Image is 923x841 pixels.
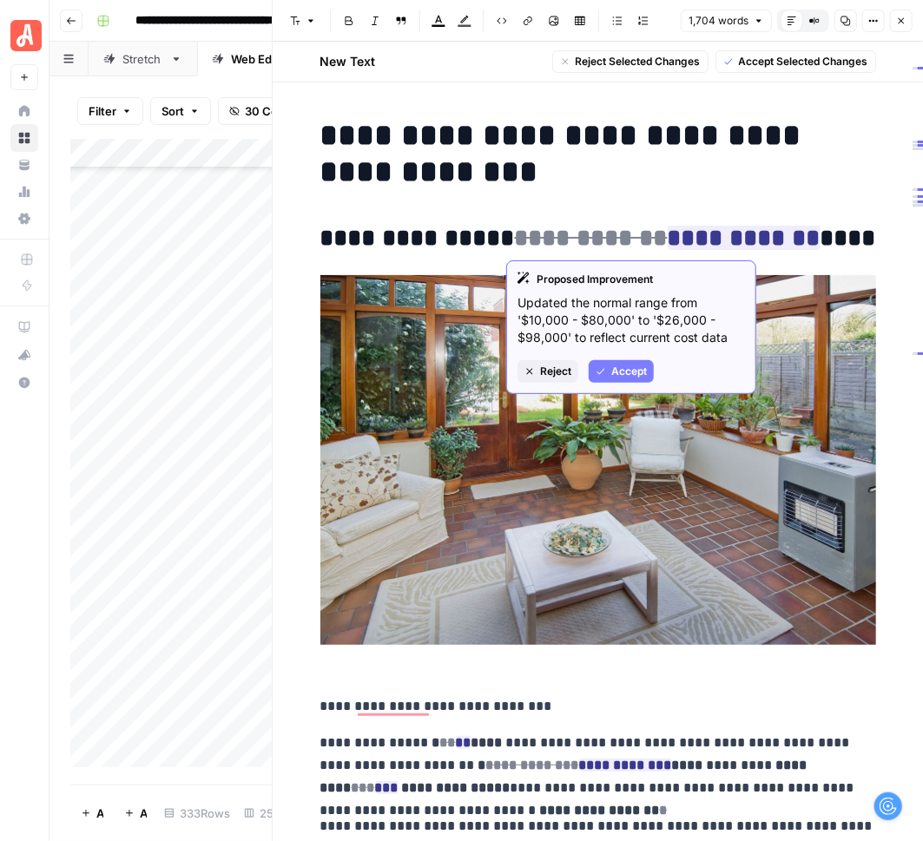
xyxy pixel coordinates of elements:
[150,97,211,125] button: Sort
[122,50,163,68] div: Stretch
[197,42,368,76] a: Web Editorial Team
[89,102,116,120] span: Filter
[10,97,38,125] a: Home
[10,151,38,179] a: Your Data
[10,124,38,152] a: Browse
[140,805,147,822] span: Add 10 Rows
[10,14,38,57] button: Workspace: Angi
[10,369,38,397] button: Help + Support
[157,799,237,827] div: 333 Rows
[10,20,42,51] img: Angi Logo
[739,54,868,69] span: Accept Selected Changes
[245,102,311,120] span: 30 Columns
[114,799,157,827] button: Add 10 Rows
[10,341,38,369] button: What's new?
[70,799,114,827] button: Add Row
[320,53,376,70] h2: New Text
[231,50,334,68] div: Web Editorial Team
[715,50,876,73] button: Accept Selected Changes
[576,54,701,69] span: Reject Selected Changes
[681,10,772,32] button: 1,704 words
[218,97,322,125] button: 30 Columns
[11,342,37,368] div: What's new?
[77,97,143,125] button: Filter
[10,178,38,206] a: Usage
[10,313,38,341] a: AirOps Academy
[237,799,347,827] div: 25/30 Columns
[10,205,38,233] a: Settings
[96,805,103,822] span: Add Row
[162,102,184,120] span: Sort
[689,13,748,29] span: 1,704 words
[89,42,197,76] a: Stretch
[552,50,709,73] button: Reject Selected Changes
